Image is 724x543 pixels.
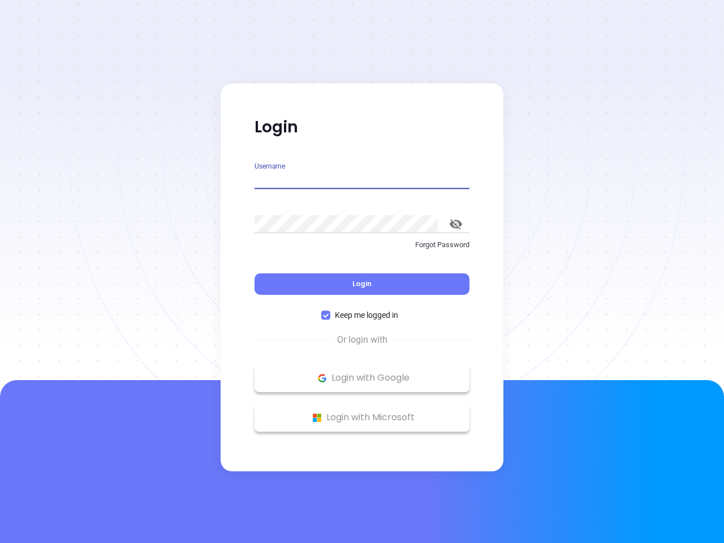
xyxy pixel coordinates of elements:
[255,239,469,251] p: Forgot Password
[310,411,324,425] img: Microsoft Logo
[255,117,469,137] p: Login
[255,403,469,432] button: Microsoft Logo Login with Microsoft
[315,371,329,385] img: Google Logo
[255,239,469,260] a: Forgot Password
[330,309,403,321] span: Keep me logged in
[352,279,372,288] span: Login
[255,163,285,170] label: Username
[442,210,469,238] button: toggle password visibility
[260,409,464,426] p: Login with Microsoft
[260,369,464,386] p: Login with Google
[255,364,469,392] button: Google Logo Login with Google
[331,333,393,347] span: Or login with
[255,273,469,295] button: Login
